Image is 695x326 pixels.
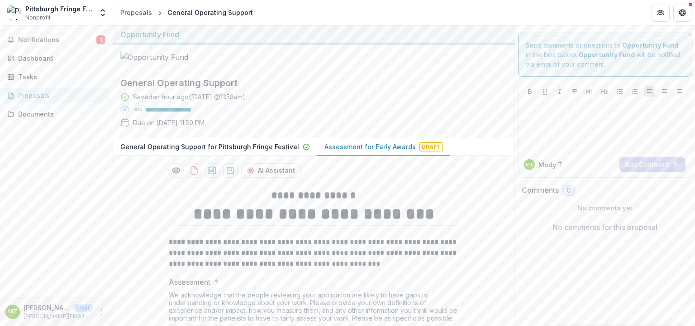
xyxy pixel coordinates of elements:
strong: Opportunity Fund [579,51,635,58]
p: [PERSON_NAME][EMAIL_ADDRESS][DOMAIN_NAME] [24,312,93,321]
div: Opportunity Fund [120,29,507,40]
p: No comments yet [522,203,688,213]
div: We acknowledge that the people reviewing your application are likely to have gaps in understandin... [169,291,458,326]
button: Notifications1 [4,33,109,47]
div: Mady Thetard [526,162,533,167]
button: Ordered List [629,86,640,97]
button: AI Assistant [241,163,301,178]
span: 1 [96,35,105,44]
p: User [74,304,93,312]
button: Preview a9a019b5-49b2-43b0-8239-fe4c55ffcf4f-1.pdf [169,163,183,178]
button: More [96,307,107,317]
button: Open entity switcher [96,4,109,22]
button: Partners [652,4,670,22]
button: download-proposal [223,163,238,178]
span: Draft [419,142,443,151]
a: Tasks [4,69,109,84]
button: Align Left [644,86,655,97]
button: Align Center [659,86,670,97]
button: Underline [539,86,550,97]
img: Opportunity Fund [120,52,211,63]
button: Bold [524,86,535,97]
div: Documents [18,109,102,119]
p: Due on [DATE] 11:59 PM [133,118,205,127]
div: Tasks [18,72,102,82]
strong: Opportunity Fund [622,41,678,49]
p: Assessment [169,277,210,287]
button: Heading 2 [599,86,610,97]
button: download-proposal [187,163,201,178]
div: Dashboard [18,54,102,63]
button: Align Right [674,86,685,97]
p: General Operating Support for Pittsburgh Fringe Festival [120,142,299,151]
h2: Comments [522,186,559,195]
div: Pittsburgh Fringe Festival [25,4,93,14]
span: Notifications [18,36,96,44]
p: 100 % [133,107,142,113]
button: Heading 1 [584,86,595,97]
img: Pittsburgh Fringe Festival [7,5,22,20]
nav: breadcrumb [117,6,257,19]
button: Strike [569,86,580,97]
button: Italicize [554,86,565,97]
p: No comments for this proposal [552,222,657,233]
div: Send comments or questions to in the box below. will be notified via email of your comment. [518,33,691,77]
span: Nonprofit [25,14,51,22]
span: 0 [566,187,571,195]
button: download-proposal [205,163,219,178]
div: General Operating Support [167,8,253,17]
div: Proposals [18,91,102,100]
h2: General Operating Support [120,78,492,88]
div: Saved an hour ago ( [DATE] @ 11:58am ) [133,92,245,102]
a: Dashboard [4,51,109,66]
p: Assessment for Early Awards [324,142,416,151]
button: Get Help [673,4,691,22]
p: [PERSON_NAME] [24,303,71,312]
button: Bullet List [614,86,625,97]
a: Proposals [117,6,156,19]
p: Mady T [538,160,562,170]
button: Add Comment [619,157,685,172]
div: Mady Thetard [8,309,17,315]
div: Proposals [120,8,152,17]
a: Documents [4,107,109,122]
a: Proposals [4,88,109,103]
